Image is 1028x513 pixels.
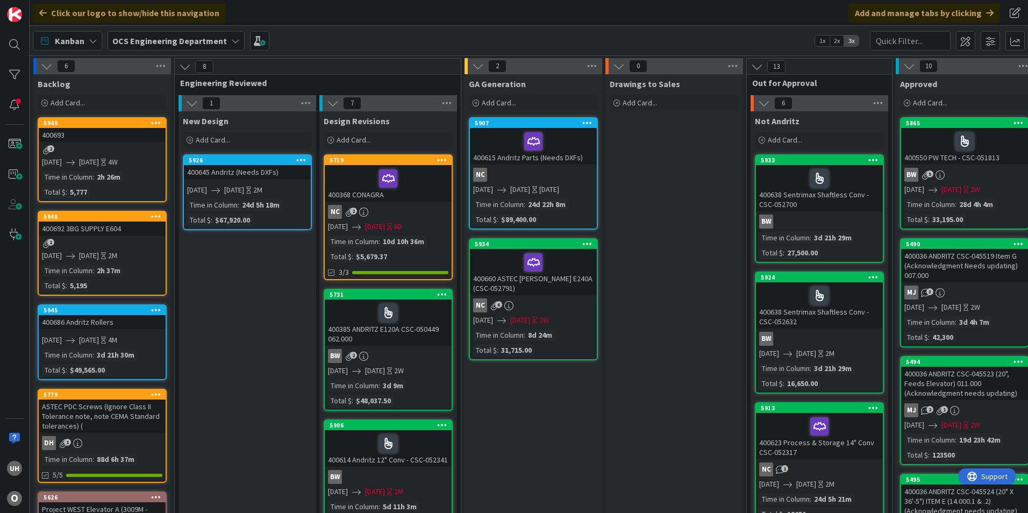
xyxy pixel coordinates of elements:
[42,250,62,261] span: [DATE]
[498,213,539,225] div: $89,400.00
[350,352,357,359] span: 2
[44,307,166,314] div: 5945
[767,60,786,73] span: 13
[94,453,137,465] div: 88d 6h 37m
[39,128,166,142] div: 400693
[901,357,1028,400] div: 5494400036 ANDRITZ CSC-045523 (20", Feeds Elevator) 011.000 (Acknowledgment needs updating)
[79,250,99,261] span: [DATE]
[108,250,117,261] div: 2M
[904,419,924,431] span: [DATE]
[815,35,830,46] span: 1x
[610,79,680,89] span: Drawings to Sales
[330,422,452,429] div: 5906
[759,215,773,229] div: BW
[926,406,933,413] span: 2
[941,184,961,195] span: [DATE]
[328,236,379,247] div: Time in Column
[39,305,166,315] div: 5945
[759,232,810,244] div: Time in Column
[67,364,108,376] div: $49,565.00
[810,232,811,244] span: :
[187,199,238,211] div: Time in Column
[328,251,352,262] div: Total $
[337,135,371,145] span: Add Card...
[352,395,353,407] span: :
[365,486,385,497] span: [DATE]
[64,439,71,446] span: 1
[339,267,349,278] span: 3/3
[92,453,94,465] span: :
[328,380,379,391] div: Time in Column
[42,349,92,361] div: Time in Column
[904,184,924,195] span: [DATE]
[325,205,452,219] div: NC
[930,213,966,225] div: 33,195.00
[810,493,811,505] span: :
[941,419,961,431] span: [DATE]
[79,334,99,346] span: [DATE]
[811,232,854,244] div: 3d 21h 29m
[324,116,390,126] span: Design Revisions
[970,302,980,313] div: 2W
[47,145,54,152] span: 2
[394,221,402,232] div: 6D
[970,419,980,431] div: 2W
[904,403,918,417] div: MJ
[57,60,75,73] span: 6
[224,184,244,196] span: [DATE]
[811,362,854,374] div: 3d 21h 29m
[919,60,938,73] span: 10
[55,34,84,47] span: Kanban
[325,155,452,202] div: 5719400368 CONAGRA
[510,184,530,195] span: [DATE]
[470,118,597,128] div: 5907
[195,60,213,73] span: 8
[39,305,166,329] div: 5945400686 Andritz Rollers
[956,316,992,328] div: 3d 4h 7m
[330,291,452,298] div: 5731
[94,171,123,183] div: 2h 26m
[759,247,783,259] div: Total $
[825,348,834,359] div: 2M
[328,501,379,512] div: Time in Column
[796,348,816,359] span: [DATE]
[325,290,452,346] div: 5731400385 ANDRITZ E120A CSC-050449 062.000
[901,367,1028,400] div: 400036 ANDRITZ CSC-045523 (20", Feeds Elevator) 011.000 (Acknowledgment needs updating)
[470,128,597,165] div: 400615 Andritz Parts (Needs DXFs)
[761,404,883,412] div: 5913
[325,421,452,430] div: 5906
[497,344,498,356] span: :
[756,273,883,329] div: 5924400638 Sentrimax Shaftless Conv - CSC-052632
[904,286,918,300] div: MJ
[901,239,1028,249] div: 5490
[328,221,348,232] span: [DATE]
[524,329,525,341] span: :
[189,156,311,164] div: 5926
[759,462,773,476] div: NC
[470,168,597,182] div: NC
[325,349,452,363] div: BW
[783,247,784,259] span: :
[473,198,524,210] div: Time in Column
[928,213,930,225] span: :
[901,128,1028,165] div: 400550 PW TECH - CSC-051813
[328,486,348,497] span: [DATE]
[539,184,559,195] div: [DATE]
[39,222,166,236] div: 400692 3BG SUPPLY E604
[473,344,497,356] div: Total $
[92,349,94,361] span: :
[752,77,879,88] span: Out for Approval
[473,184,493,195] span: [DATE]
[629,60,647,73] span: 0
[379,501,380,512] span: :
[350,208,357,215] span: 2
[184,165,311,179] div: 400645 Andritz (Needs DXFs)
[759,348,779,359] span: [DATE]
[761,274,883,281] div: 5924
[901,239,1028,282] div: 5490400036 ANDRITZ CSC-045519 Item G (Acknowledgment Needs updating) 007.000
[781,465,788,472] span: 1
[473,329,524,341] div: Time in Column
[39,118,166,142] div: 5949400693
[92,265,94,276] span: :
[870,31,951,51] input: Quick Filter...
